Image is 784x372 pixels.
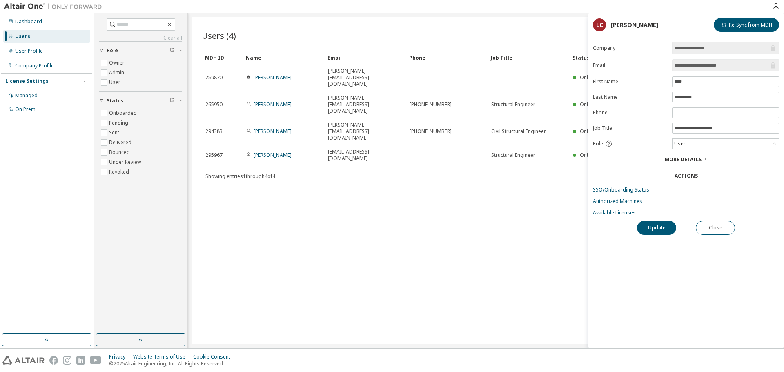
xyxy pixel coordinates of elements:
[205,152,223,158] span: 295967
[246,51,321,64] div: Name
[580,128,608,135] span: Onboarded
[109,157,143,167] label: Under Review
[593,209,779,216] a: Available Licenses
[202,30,236,41] span: Users (4)
[76,356,85,365] img: linkedin.svg
[254,101,292,108] a: [PERSON_NAME]
[572,51,728,64] div: Status
[133,354,193,360] div: Website Terms of Use
[593,140,603,147] span: Role
[696,221,735,235] button: Close
[15,48,43,54] div: User Profile
[714,18,779,32] button: Re-Sync from MDH
[109,108,138,118] label: Onboarded
[99,42,182,60] button: Role
[109,167,131,177] label: Revoked
[109,147,131,157] label: Bounced
[99,35,182,41] a: Clear all
[109,68,126,78] label: Admin
[205,128,223,135] span: 294383
[109,138,133,147] label: Delivered
[63,356,71,365] img: instagram.svg
[5,78,49,85] div: License Settings
[205,51,239,64] div: MDH ID
[593,45,667,51] label: Company
[15,62,54,69] div: Company Profile
[593,198,779,205] a: Authorized Machines
[328,149,402,162] span: [EMAIL_ADDRESS][DOMAIN_NAME]
[673,139,687,148] div: User
[491,51,566,64] div: Job Title
[109,78,122,87] label: User
[109,128,121,138] label: Sent
[205,101,223,108] span: 265950
[109,360,235,367] p: © 2025 Altair Engineering, Inc. All Rights Reserved.
[593,94,667,100] label: Last Name
[611,22,658,28] div: [PERSON_NAME]
[107,98,124,104] span: Status
[675,173,698,179] div: Actions
[205,74,223,81] span: 259870
[170,47,175,54] span: Clear filter
[580,74,608,81] span: Onboarded
[193,354,235,360] div: Cookie Consent
[99,92,182,110] button: Status
[328,68,402,87] span: [PERSON_NAME][EMAIL_ADDRESS][DOMAIN_NAME]
[254,128,292,135] a: [PERSON_NAME]
[254,151,292,158] a: [PERSON_NAME]
[593,18,606,31] div: LC
[4,2,106,11] img: Altair One
[593,125,667,131] label: Job Title
[205,173,275,180] span: Showing entries 1 through 4 of 4
[328,122,402,141] span: [PERSON_NAME][EMAIL_ADDRESS][DOMAIN_NAME]
[409,51,484,64] div: Phone
[593,78,667,85] label: First Name
[107,47,118,54] span: Role
[170,98,175,104] span: Clear filter
[673,139,779,149] div: User
[49,356,58,365] img: facebook.svg
[15,92,38,99] div: Managed
[580,101,608,108] span: Onboarded
[109,118,130,128] label: Pending
[593,109,667,116] label: Phone
[593,62,667,69] label: Email
[580,151,608,158] span: Onboarded
[2,356,45,365] img: altair_logo.svg
[90,356,102,365] img: youtube.svg
[15,33,30,40] div: Users
[491,101,535,108] span: Structural Engineer
[491,152,535,158] span: Structural Engineer
[665,156,702,163] span: More Details
[637,221,676,235] button: Update
[327,51,403,64] div: Email
[254,74,292,81] a: [PERSON_NAME]
[15,18,42,25] div: Dashboard
[593,187,779,193] a: SSO/Onboarding Status
[15,106,36,113] div: On Prem
[410,128,452,135] span: [PHONE_NUMBER]
[109,354,133,360] div: Privacy
[328,95,402,114] span: [PERSON_NAME][EMAIL_ADDRESS][DOMAIN_NAME]
[491,128,546,135] span: Civil Structural Engineer
[410,101,452,108] span: [PHONE_NUMBER]
[109,58,126,68] label: Owner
